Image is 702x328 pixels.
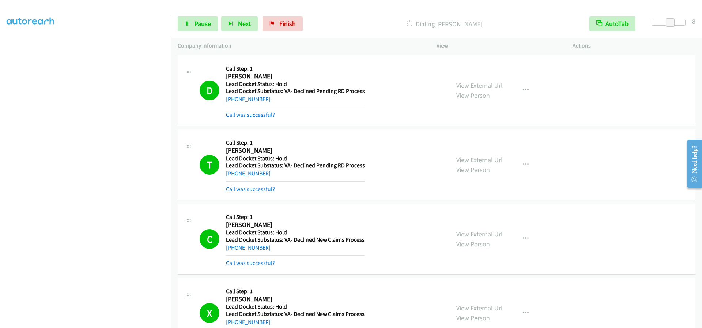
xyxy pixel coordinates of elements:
[456,240,490,248] a: View Person
[200,229,219,249] h1: C
[263,16,303,31] a: Finish
[226,96,271,102] a: [PHONE_NUMBER]
[226,295,362,303] h2: [PERSON_NAME]
[226,303,365,310] h5: Lead Docket Status: Hold
[200,81,219,100] h1: D
[195,19,211,28] span: Pause
[226,146,362,155] h2: [PERSON_NAME]
[226,236,365,243] h5: Lead Docket Substatus: VA- Declined New Claims Process
[681,135,702,193] iframe: Resource Center
[178,16,218,31] a: Pause
[456,81,503,90] a: View External Url
[456,165,490,174] a: View Person
[200,303,219,323] h1: X
[456,230,503,238] a: View External Url
[313,19,576,29] p: Dialing [PERSON_NAME]
[226,87,365,95] h5: Lead Docket Substatus: VA- Declined Pending RD Process
[279,19,296,28] span: Finish
[226,170,271,177] a: [PHONE_NUMBER]
[456,156,503,164] a: View External Url
[226,229,365,236] h5: Lead Docket Status: Hold
[692,16,695,26] div: 8
[226,111,275,118] a: Call was successful?
[226,288,365,295] h5: Call Step: 1
[226,221,362,229] h2: [PERSON_NAME]
[226,318,271,325] a: [PHONE_NUMBER]
[573,41,695,50] p: Actions
[238,19,251,28] span: Next
[178,41,423,50] p: Company Information
[456,91,490,100] a: View Person
[226,139,365,146] h5: Call Step: 1
[226,65,365,72] h5: Call Step: 1
[589,16,635,31] button: AutoTab
[456,304,503,312] a: View External Url
[226,260,275,266] a: Call was successful?
[226,244,271,251] a: [PHONE_NUMBER]
[226,310,365,318] h5: Lead Docket Substatus: VA- Declined New Claims Process
[437,41,559,50] p: View
[221,16,258,31] button: Next
[200,155,219,175] h1: T
[226,186,275,193] a: Call was successful?
[226,213,365,221] h5: Call Step: 1
[226,72,362,81] h2: [PERSON_NAME]
[226,155,365,162] h5: Lead Docket Status: Hold
[456,314,490,322] a: View Person
[226,162,365,169] h5: Lead Docket Substatus: VA- Declined Pending RD Process
[226,81,365,88] h5: Lead Docket Status: Hold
